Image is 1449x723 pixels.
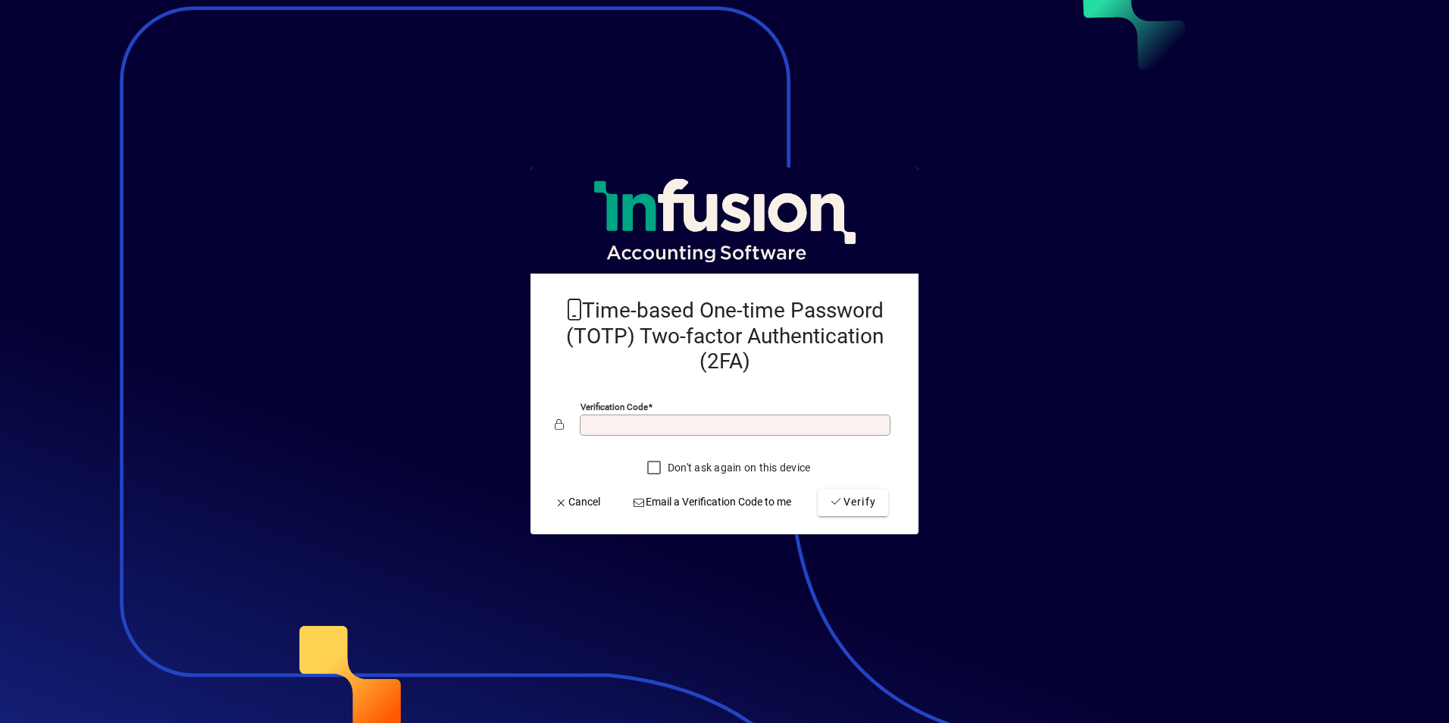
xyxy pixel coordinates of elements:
[627,489,798,516] button: Email a Verification Code to me
[818,489,888,516] button: Verify
[549,489,606,516] button: Cancel
[830,494,876,510] span: Verify
[555,494,600,510] span: Cancel
[581,402,648,412] mat-label: Verification code
[555,298,894,374] h2: Time-based One-time Password (TOTP) Two-factor Authentication (2FA)
[665,460,811,475] label: Don't ask again on this device
[633,494,792,510] span: Email a Verification Code to me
